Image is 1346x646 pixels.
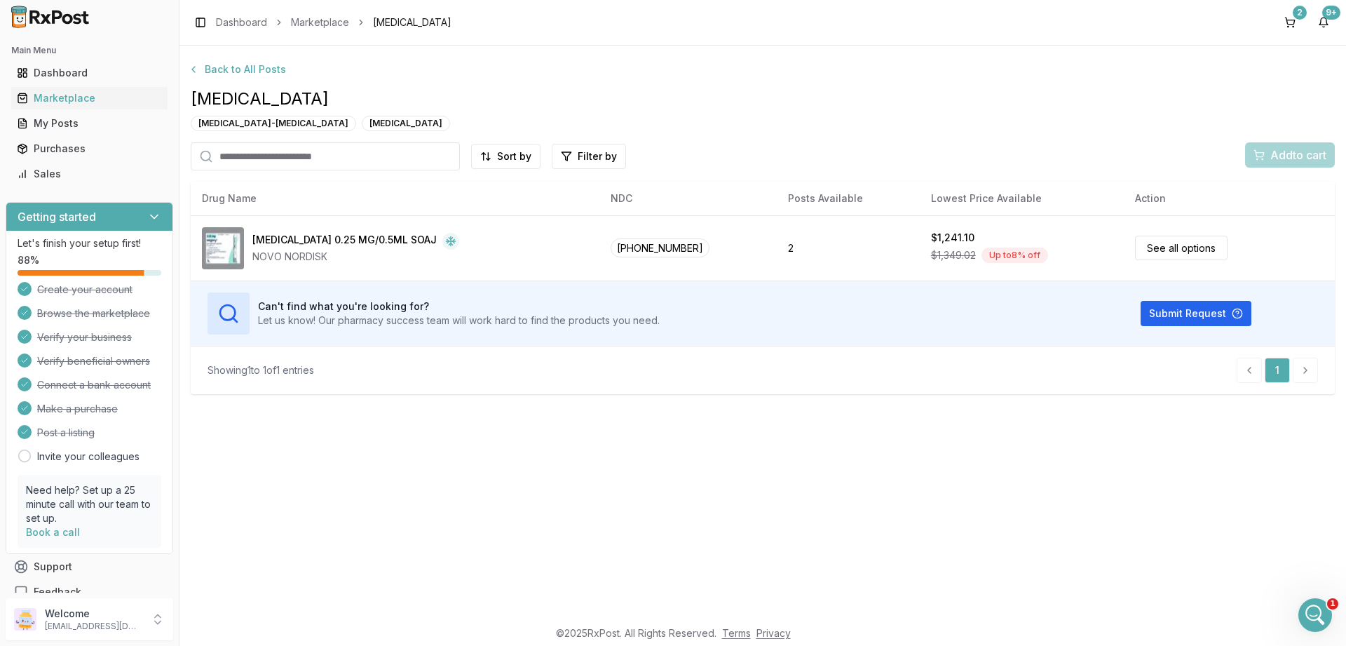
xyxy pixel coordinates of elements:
th: NDC [599,182,777,215]
a: [EMAIL_ADDRESS][DOMAIN_NAME] [62,283,233,294]
nav: pagination [1237,358,1318,383]
p: [EMAIL_ADDRESS][DOMAIN_NAME] [45,621,142,632]
a: [DOMAIN_NAME] [62,296,144,307]
button: Sales [6,163,173,185]
div: NOVO NORDISK [252,250,459,264]
span: [MEDICAL_DATA] [373,15,451,29]
p: Let us know! Our pharmacy success team will work hard to find the products you need. [258,314,660,328]
span: $1,349.02 [931,248,976,262]
div: [PERSON_NAME] President Drug Mart of Millwood [STREET_ADDRESS] Millwood, N.Y. 10546 914.923.9200(... [62,186,258,433]
iframe: Intercom live chat [1298,598,1332,632]
button: Home [219,6,246,32]
h1: [PERSON_NAME] [68,7,159,18]
a: Marketplace [291,15,349,29]
span: Browse the marketplace [37,307,150,321]
div: [MEDICAL_DATA]-[MEDICAL_DATA] [191,116,356,131]
span: Connect a bank account [37,378,151,392]
span: Filter by [578,149,617,163]
button: Gif picker [67,459,78,470]
h2: Main Menu [11,45,168,56]
div: What exactly do you need me to do with this? [11,32,230,76]
a: Dashboard [11,60,168,86]
button: Send a message… [240,454,263,476]
div: $1,241.10 [931,231,974,245]
a: Book a call [26,526,80,538]
div: 2 [1293,6,1307,20]
div: Dashboard [17,66,162,80]
span: Feedback [34,585,81,599]
th: Lowest Price Available [920,182,1124,215]
div: WE NEED THE ITEM[PERSON_NAME]PresidentDrug Mart of Millwood[STREET_ADDRESS]Millwood, N.Y. 1054691... [50,156,269,441]
span: 1 [1327,598,1338,610]
span: Sort by [497,149,531,163]
a: My Posts [11,111,168,136]
div: Showing 1 to 1 of 1 entries [208,363,314,377]
button: Emoji picker [44,459,55,471]
th: Posts Available [777,182,919,215]
div: Purchases [17,142,162,156]
div: Bobbie says… [11,32,269,87]
div: Manuel says… [11,87,269,156]
a: 1 [1265,358,1290,383]
th: Action [1124,182,1335,215]
button: Filter by [552,144,626,169]
a: Sales [11,161,168,187]
div: [MEDICAL_DATA] 0.25 MG/0.5ML SOAJ [252,233,437,250]
span: Create your account [37,283,132,297]
img: Profile image for Manuel [40,8,62,30]
p: Need help? Set up a 25 minute call with our team to set up. [26,483,153,525]
button: Marketplace [6,87,173,109]
div: What exactly do you need me to do with this? [22,40,219,67]
button: Submit Request [1141,301,1251,326]
h3: Can't find what you're looking for? [258,300,660,314]
button: Support [6,554,173,579]
div: Up to 8 % off [981,248,1048,263]
a: Privacy [756,627,791,639]
a: Terms [722,627,751,639]
span: Make a purchase [37,402,118,416]
nav: breadcrumb [216,15,451,29]
a: Dashboard [216,15,267,29]
a: Marketplace [11,86,168,111]
a: See all options [1135,236,1228,260]
img: Wegovy 0.25 MG/0.5ML SOAJ [202,227,244,269]
td: 2 [777,215,919,281]
div: Sales [17,167,162,181]
h3: Getting started [18,208,96,225]
img: User avatar [14,608,36,631]
p: Let's finish your setup first! [18,236,161,250]
a: Back to All Posts [191,57,1335,82]
a: Invite your colleagues [37,450,140,464]
div: I contacted the pharmacy waiting on them to get back to me on when the [MEDICAL_DATA] will be shi... [11,87,230,145]
a: Purchases [11,136,168,161]
button: 9+ [1312,11,1335,34]
div: My Posts [17,116,162,130]
button: 2 [1279,11,1301,34]
div: Close [246,6,271,31]
span: [PHONE_NUMBER] [611,238,709,257]
span: Verify beneficial owners [37,354,150,368]
div: WE NEED THE ITEM [62,165,258,179]
span: [MEDICAL_DATA] [191,88,1335,110]
th: Drug Name [191,182,599,215]
img: RxPost Logo [6,6,95,28]
div: [MEDICAL_DATA] [362,116,450,131]
button: Back to All Posts [179,57,294,82]
span: Verify your business [37,330,132,344]
div: Richard says… [11,156,269,452]
div: I contacted the pharmacy waiting on them to get back to me on when the [MEDICAL_DATA] will be shi... [22,95,219,137]
button: go back [9,6,36,32]
span: 88 % [18,253,39,267]
button: Purchases [6,137,173,160]
span: Post a listing [37,426,95,440]
div: 9+ [1322,6,1340,20]
p: Active [68,18,96,32]
button: Feedback [6,579,173,605]
textarea: Message… [12,430,268,454]
button: Upload attachment [22,459,33,470]
p: Welcome [45,607,142,621]
button: My Posts [6,112,173,135]
button: Sort by [471,144,541,169]
button: Dashboard [6,62,173,84]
